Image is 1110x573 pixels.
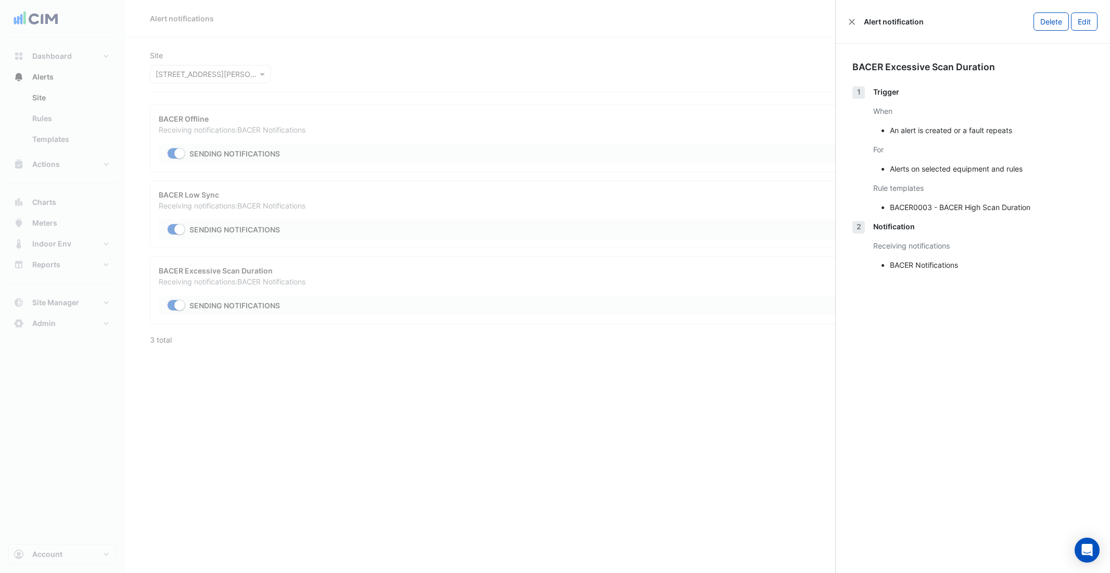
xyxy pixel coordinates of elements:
div: BACER Excessive Scan Duration [852,60,1093,74]
li: BACER Notifications [890,259,1093,270]
button: Close [848,18,856,25]
div: 1 [852,86,865,99]
div: For [873,144,1093,155]
div: Rule templates [873,183,1093,193]
li: Alerts on selected equipment and rules [890,163,1093,174]
div: Receiving notifications [873,240,1093,251]
div: Trigger [873,86,1093,97]
span: Alert notification [864,16,924,27]
div: 2 [852,221,865,233]
div: Open Intercom Messenger [1075,538,1100,563]
button: Delete [1034,12,1069,31]
li: BACER0003 - BACER High Scan Duration [890,202,1093,213]
button: Edit [1071,12,1098,31]
div: Notification [873,221,1093,232]
div: When [873,106,1093,116]
li: An alert is created or a fault repeats [890,125,1093,136]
